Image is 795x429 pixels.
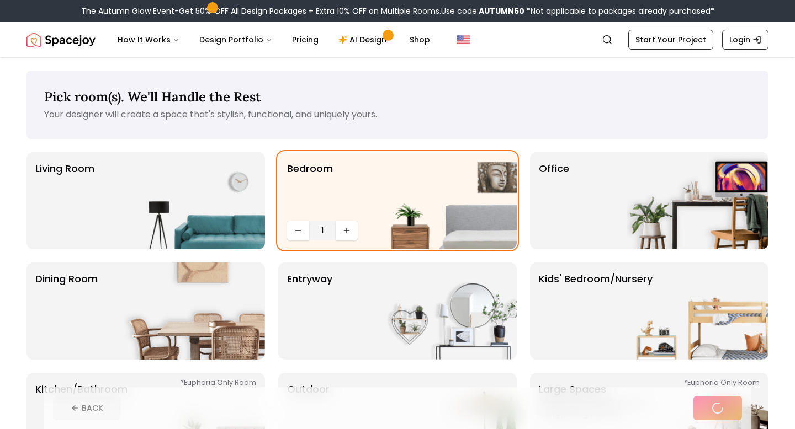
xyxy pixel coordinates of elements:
img: entryway [375,262,517,360]
span: *Not applicable to packages already purchased* [524,6,714,17]
p: Bedroom [287,161,333,216]
img: Spacejoy Logo [26,29,96,51]
p: Office [539,161,569,240]
button: How It Works [109,29,188,51]
nav: Main [109,29,439,51]
p: Kids' Bedroom/Nursery [539,271,653,351]
div: The Autumn Glow Event-Get 50% OFF All Design Packages + Extra 10% OFF on Multiple Rooms. [81,6,714,17]
img: Bedroom [375,152,517,249]
nav: Global [26,22,768,57]
a: Shop [401,29,439,51]
img: Dining Room [124,262,265,360]
a: Start Your Project [628,30,713,50]
img: Office [627,152,768,249]
p: Your designer will create a space that's stylish, functional, and uniquely yours. [44,108,751,121]
button: Decrease quantity [287,221,309,240]
button: Design Portfolio [190,29,281,51]
button: Increase quantity [336,221,358,240]
img: Kids' Bedroom/Nursery [627,262,768,360]
span: Use code: [441,6,524,17]
p: Dining Room [35,271,98,351]
img: United States [457,33,470,46]
span: Pick room(s). We'll Handle the Rest [44,88,261,105]
b: AUTUMN50 [479,6,524,17]
a: Login [722,30,768,50]
a: Pricing [283,29,327,51]
p: entryway [287,271,332,351]
img: Living Room [124,152,265,249]
a: AI Design [330,29,399,51]
a: Spacejoy [26,29,96,51]
p: Living Room [35,161,94,240]
span: 1 [314,224,331,237]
